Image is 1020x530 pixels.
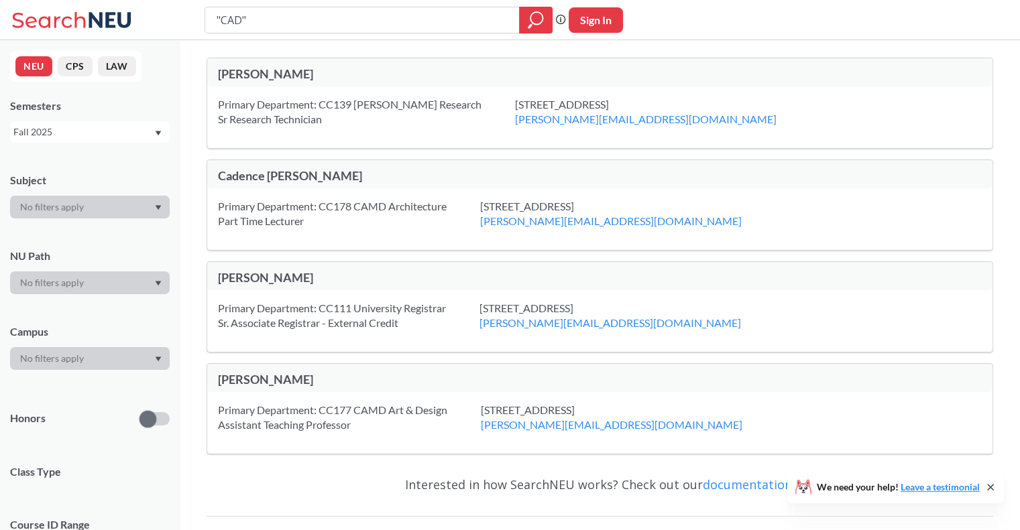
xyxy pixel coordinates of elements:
[569,7,623,33] button: Sign In
[218,270,600,285] div: [PERSON_NAME]
[10,324,170,339] div: Campus
[155,205,162,210] svg: Dropdown arrow
[817,482,980,492] span: We need your help!
[10,464,170,479] span: Class Type
[480,214,742,227] a: [PERSON_NAME][EMAIL_ADDRESS][DOMAIN_NAME]
[10,271,170,294] div: Dropdown arrow
[481,418,742,431] a: [PERSON_NAME][EMAIL_ADDRESS][DOMAIN_NAME]
[515,113,777,125] a: [PERSON_NAME][EMAIL_ADDRESS][DOMAIN_NAME]
[10,173,170,188] div: Subject
[481,403,776,432] div: [STREET_ADDRESS]
[218,372,600,387] div: [PERSON_NAME]
[155,131,162,136] svg: Dropdown arrow
[10,98,170,113] div: Semesters
[207,465,993,504] div: Interested in how SearchNEU works? Check out our
[15,56,52,76] button: NEU
[10,411,46,426] p: Honors
[901,481,980,492] a: Leave a testimonial
[155,281,162,286] svg: Dropdown arrow
[218,301,479,330] div: Primary Department: CC111 University Registrar Sr. Associate Registrar - External Credit
[215,9,510,31] input: Class, professor, course number, "phrase"
[58,56,93,76] button: CPS
[218,97,515,127] div: Primary Department: CC139 [PERSON_NAME] Research Sr Research Technician
[98,56,136,76] button: LAW
[13,125,154,139] div: Fall 2025
[218,66,600,81] div: [PERSON_NAME]
[10,196,170,218] div: Dropdown arrow
[218,403,481,432] div: Primary Department: CC177 CAMD Art & Design Assistant Teaching Professor
[10,347,170,370] div: Dropdown arrow
[218,199,480,228] div: Primary Department: CC178 CAMD Architecture Part Time Lecturer
[10,121,170,143] div: Fall 2025Dropdown arrow
[218,168,600,183] div: Cadence [PERSON_NAME]
[528,11,544,29] svg: magnifying glass
[515,97,810,127] div: [STREET_ADDRESS]
[155,356,162,362] svg: Dropdown arrow
[480,199,775,228] div: [STREET_ADDRESS]
[479,316,741,329] a: [PERSON_NAME][EMAIL_ADDRESS][DOMAIN_NAME]
[703,476,795,492] a: documentation!
[519,7,553,34] div: magnifying glass
[10,249,170,263] div: NU Path
[479,301,775,330] div: [STREET_ADDRESS]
